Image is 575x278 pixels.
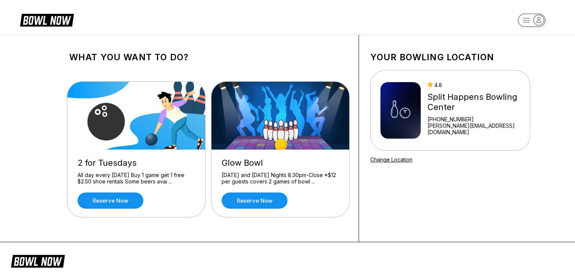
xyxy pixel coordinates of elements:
[69,52,347,63] h1: What you want to do?
[427,116,520,122] div: [PHONE_NUMBER]
[78,192,143,209] a: Reserve now
[222,158,339,168] div: Glow Bowl
[380,82,421,139] img: Split Happens Bowling Center
[222,172,339,185] div: [DATE] and [DATE] Nights 8:30pm-Close *$12 per guests covers 2 games of bowl ...
[222,192,287,209] a: Reserve now
[370,156,412,163] a: Change Location
[67,82,206,150] img: 2 for Tuesdays
[427,82,520,88] div: 4.8
[78,172,195,185] div: All day every [DATE] Buy 1 game get 1 free $2.50 shoe rentals Some beers avai ...
[427,92,520,112] div: Split Happens Bowling Center
[211,82,350,150] img: Glow Bowl
[427,122,520,135] a: [PERSON_NAME][EMAIL_ADDRESS][DOMAIN_NAME]
[370,52,530,63] h1: Your bowling location
[78,158,195,168] div: 2 for Tuesdays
